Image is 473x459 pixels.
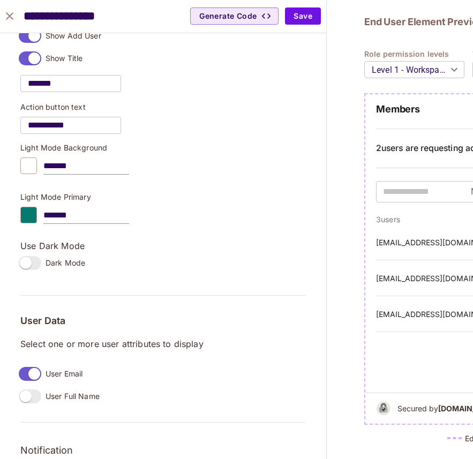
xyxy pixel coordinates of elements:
[20,338,306,350] p: Select one or more user attributes to display
[374,398,393,418] img: b&w logo
[46,53,82,63] span: Show Title
[364,55,464,85] div: Level 1 - Workspace Owner
[20,103,306,111] p: Action button text
[20,315,306,326] h5: User Data
[285,7,321,25] button: Save
[190,7,279,25] button: Generate Code
[20,193,306,201] p: Light Mode Primary
[20,144,306,152] p: Light Mode Background
[20,442,306,458] h3: Notification
[20,240,306,252] p: Use Dark Mode
[46,258,85,268] span: Dark Mode
[364,49,472,59] h4: Role permission levels
[46,391,100,401] span: User Full Name
[46,368,82,379] span: User Email
[46,31,101,41] span: Show Add User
